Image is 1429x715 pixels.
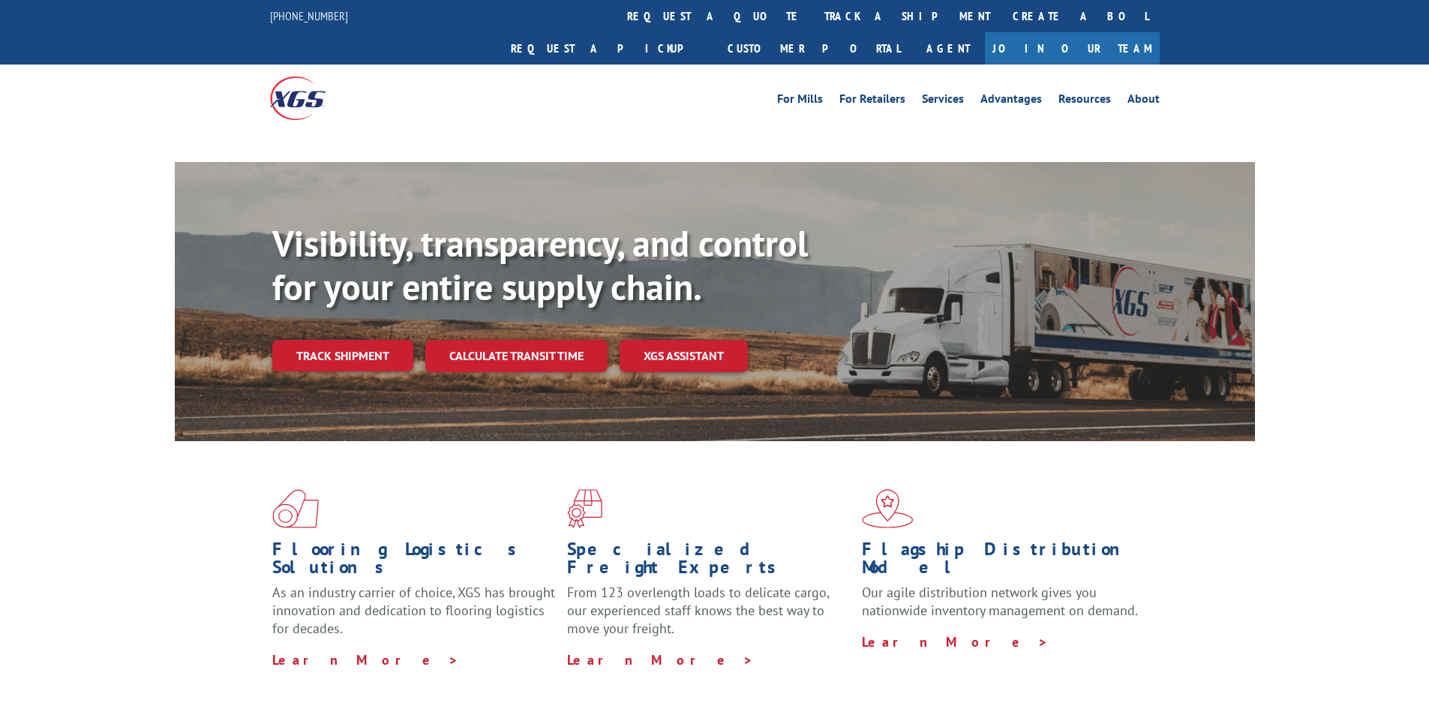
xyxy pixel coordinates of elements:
h1: Flooring Logistics Solutions [272,540,556,584]
a: Advantages [980,93,1042,110]
a: Learn More > [862,633,1049,650]
a: XGS ASSISTANT [620,340,748,372]
a: Request a pickup [500,32,716,65]
b: Visibility, transparency, and control for your entire supply chain. [272,220,808,310]
a: Calculate transit time [425,340,608,372]
img: xgs-icon-flagship-distribution-model-red [862,489,914,528]
img: xgs-icon-total-supply-chain-intelligence-red [272,489,319,528]
p: From 123 overlength loads to delicate cargo, our experienced staff knows the best way to move you... [567,584,851,650]
a: Learn More > [272,651,459,668]
a: About [1127,93,1160,110]
span: As an industry carrier of choice, XGS has brought innovation and dedication to flooring logistics... [272,584,555,637]
h1: Specialized Freight Experts [567,540,851,584]
img: xgs-icon-focused-on-flooring-red [567,489,602,528]
a: Track shipment [272,340,413,371]
a: Services [922,93,964,110]
a: [PHONE_NUMBER] [270,8,348,23]
a: Join Our Team [985,32,1160,65]
a: Agent [911,32,985,65]
h1: Flagship Distribution Model [862,540,1145,584]
a: For Retailers [839,93,905,110]
a: Customer Portal [716,32,911,65]
a: Learn More > [567,651,754,668]
a: For Mills [777,93,823,110]
span: Our agile distribution network gives you nationwide inventory management on demand. [862,584,1138,619]
a: Resources [1058,93,1111,110]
